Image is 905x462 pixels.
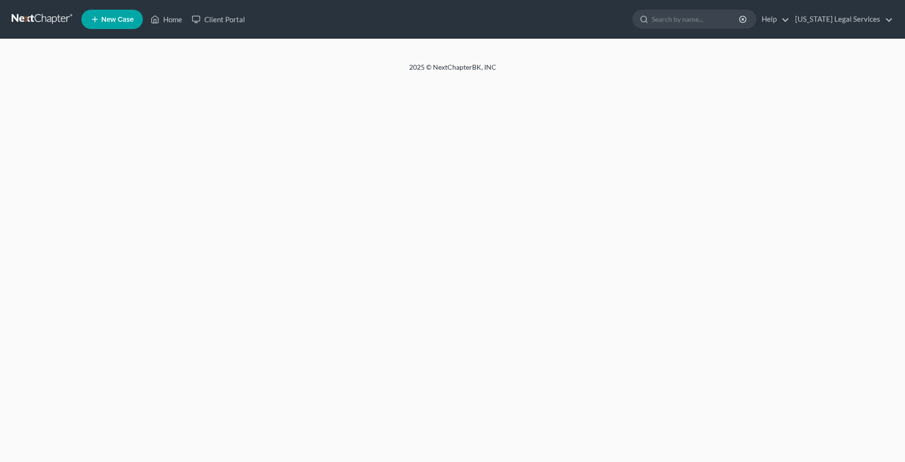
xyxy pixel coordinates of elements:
[177,62,729,80] div: 2025 © NextChapterBK, INC
[101,16,134,23] span: New Case
[652,10,740,28] input: Search by name...
[187,11,250,28] a: Client Portal
[790,11,893,28] a: [US_STATE] Legal Services
[146,11,187,28] a: Home
[757,11,789,28] a: Help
